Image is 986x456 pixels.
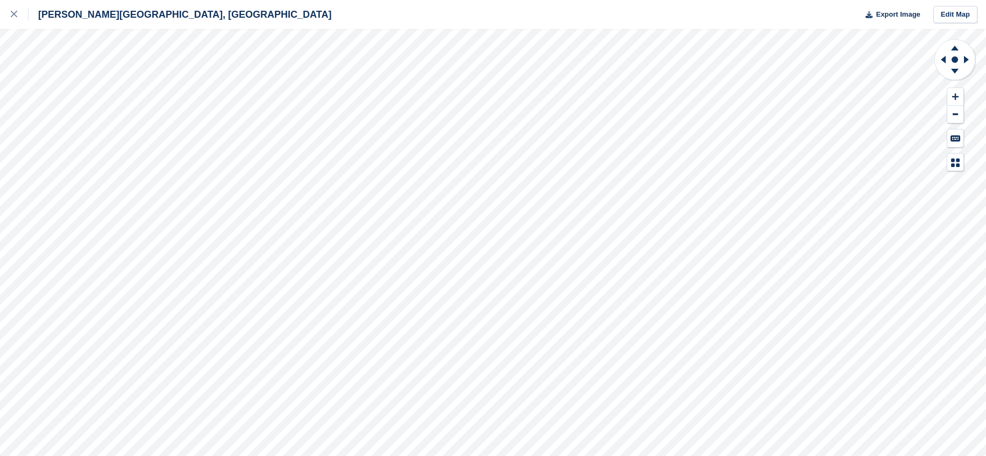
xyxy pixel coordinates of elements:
button: Zoom Out [947,106,963,124]
div: [PERSON_NAME][GEOGRAPHIC_DATA], [GEOGRAPHIC_DATA] [28,8,332,21]
a: Edit Map [933,6,977,24]
button: Export Image [859,6,920,24]
span: Export Image [876,9,920,20]
button: Map Legend [947,154,963,171]
button: Keyboard Shortcuts [947,129,963,147]
button: Zoom In [947,88,963,106]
